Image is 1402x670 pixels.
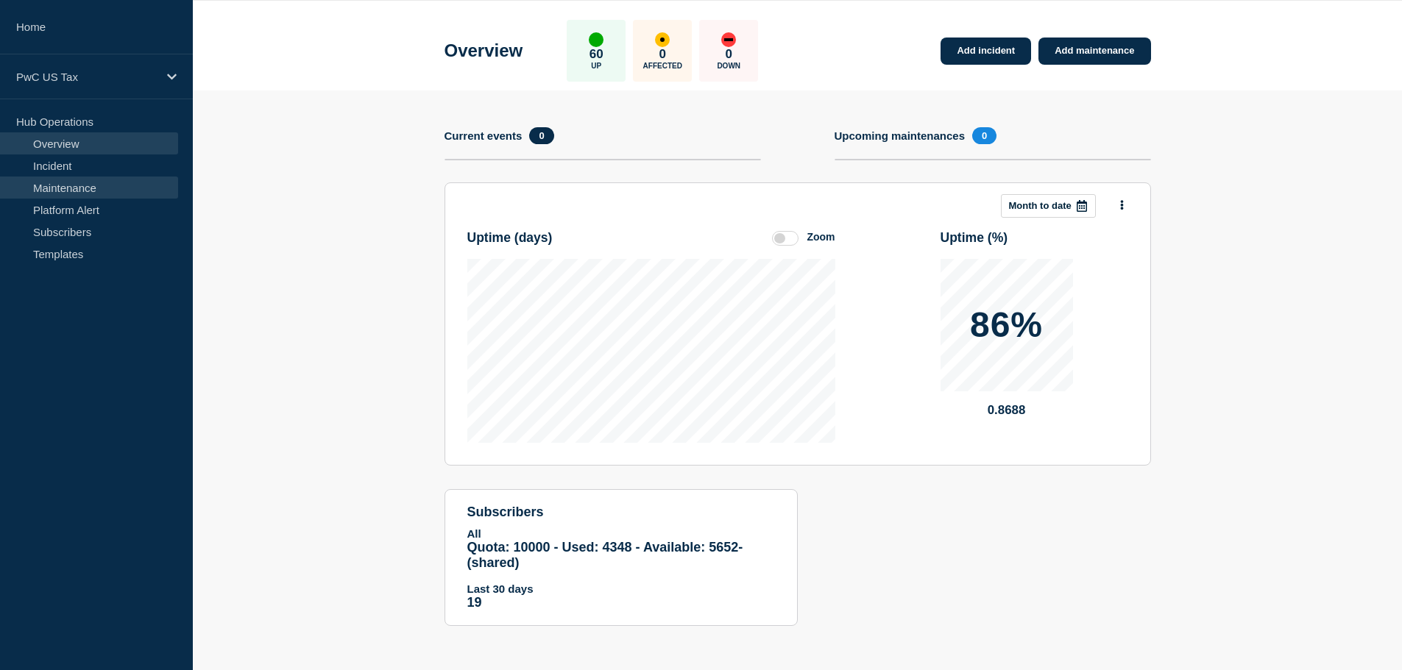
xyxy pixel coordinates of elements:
span: 0 [972,127,996,144]
div: affected [655,32,670,47]
p: Up [591,62,601,70]
p: 0.8688 [941,403,1073,418]
p: Affected [643,62,682,70]
p: Month to date [1009,200,1072,211]
p: Down [717,62,740,70]
p: PwC US Tax [16,71,157,83]
p: 0 [659,47,666,62]
h3: Uptime ( % ) [941,230,1008,246]
button: Month to date [1001,194,1096,218]
h3: Uptime ( days ) [467,230,553,246]
div: Zoom [807,231,835,243]
div: up [589,32,603,47]
p: Last 30 days [467,582,775,595]
p: 86% [970,307,1043,343]
span: 0 [529,127,553,144]
p: 60 [590,47,603,62]
a: Add incident [941,38,1031,65]
p: 19 [467,595,775,610]
h1: Overview [445,40,523,61]
h4: Upcoming maintenances [835,129,966,142]
p: All [467,527,775,540]
div: down [721,32,736,47]
h4: Current events [445,129,523,142]
span: Quota: 10000 - Used: 4348 - Available: 5652 - (shared) [467,540,743,570]
h4: subscribers [467,505,775,520]
p: 0 [726,47,732,62]
a: Add maintenance [1038,38,1150,65]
